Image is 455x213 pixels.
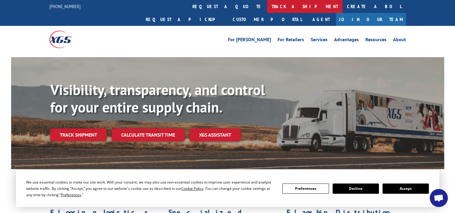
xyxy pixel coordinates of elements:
[112,128,185,141] a: Calculate transit time
[333,184,379,194] button: Decline
[181,186,203,191] span: Cookie Policy
[430,189,448,207] div: Open chat
[50,128,107,141] a: Track shipment
[336,13,406,26] a: Join Our Team
[311,37,327,44] a: Services
[26,179,275,198] div: We use essential cookies to make our site work. With your consent, we may also use non-essential ...
[334,37,359,44] a: Advantages
[365,37,386,44] a: Resources
[278,37,304,44] a: For Retailers
[282,184,329,194] button: Preferences
[393,37,406,44] a: About
[228,37,271,44] a: For [PERSON_NAME]
[49,3,81,9] a: [PHONE_NUMBER]
[16,170,439,207] div: Cookie Consent Prompt
[306,13,336,26] a: Agent
[141,13,228,26] a: Request a pickup
[50,80,265,116] b: Visibility, transparency, and control for your entire supply chain.
[228,13,306,26] a: Customer Portal
[383,184,429,194] button: Accept
[189,128,241,141] a: XGS ASSISTANT
[61,192,81,197] span: Preferences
